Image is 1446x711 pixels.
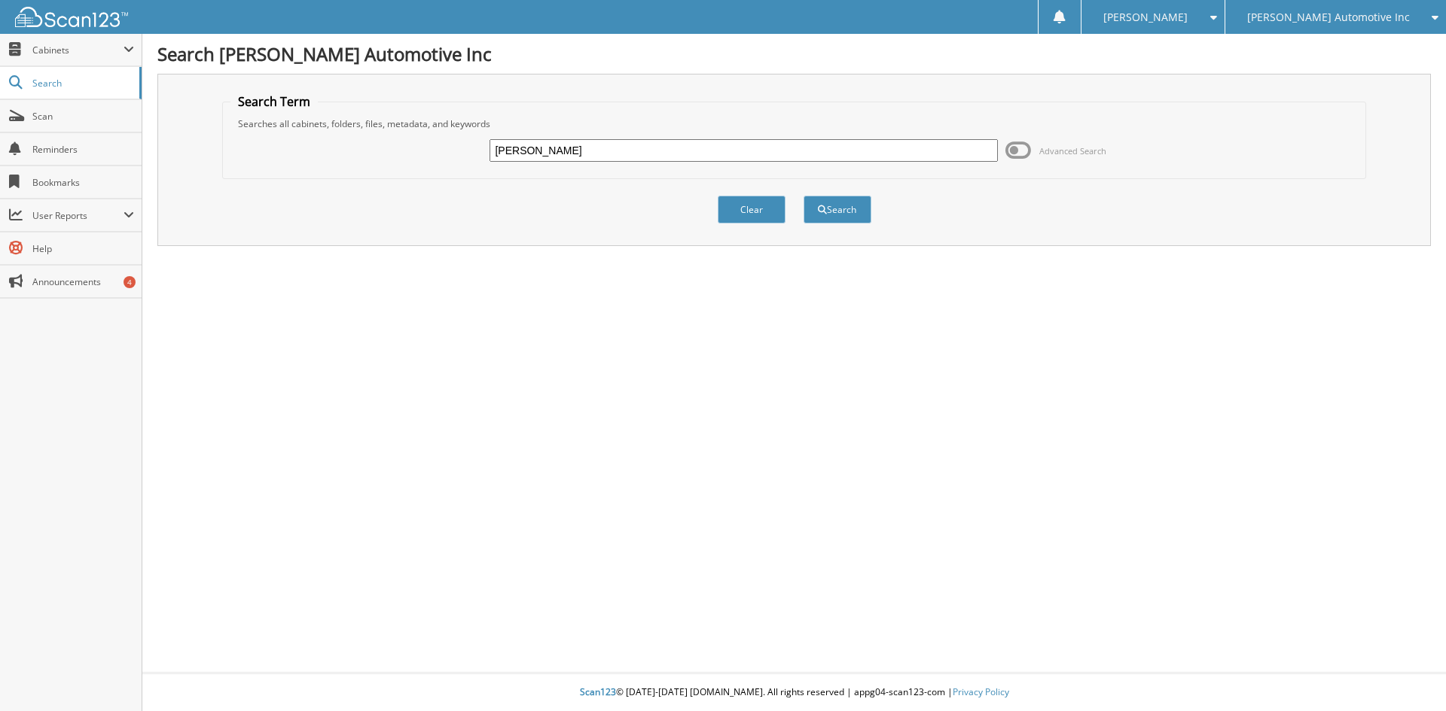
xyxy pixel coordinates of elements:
[157,41,1431,66] h1: Search [PERSON_NAME] Automotive Inc
[124,276,136,288] div: 4
[804,196,871,223] button: Search
[1247,13,1410,22] span: [PERSON_NAME] Automotive Inc
[230,93,318,110] legend: Search Term
[32,209,124,222] span: User Reports
[32,143,134,156] span: Reminders
[32,110,134,123] span: Scan
[32,242,134,255] span: Help
[953,685,1009,698] a: Privacy Policy
[580,685,616,698] span: Scan123
[32,176,134,189] span: Bookmarks
[15,7,128,27] img: scan123-logo-white.svg
[1371,639,1446,711] iframe: Chat Widget
[32,44,124,56] span: Cabinets
[1039,145,1106,156] span: Advanced Search
[718,196,786,223] button: Clear
[230,117,1359,130] div: Searches all cabinets, folders, files, metadata, and keywords
[142,674,1446,711] div: © [DATE]-[DATE] [DOMAIN_NAME]. All rights reserved | appg04-scan123-com |
[32,77,132,90] span: Search
[32,275,134,288] span: Announcements
[1103,13,1188,22] span: [PERSON_NAME]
